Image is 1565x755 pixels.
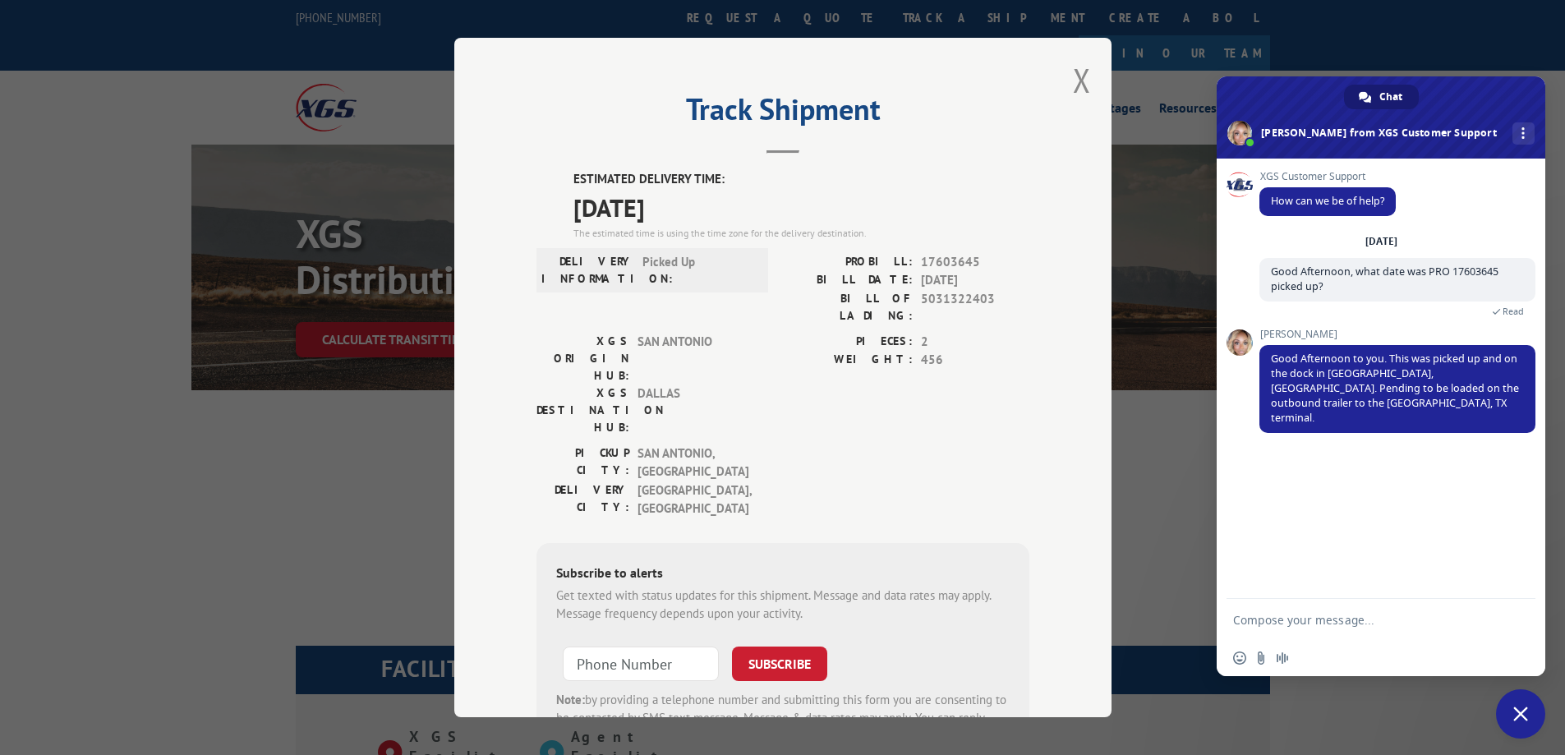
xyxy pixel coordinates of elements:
span: Audio message [1276,651,1289,665]
div: [DATE] [1365,237,1397,246]
input: Phone Number [563,647,719,681]
label: BILL DATE: [783,271,913,290]
span: Good Afternoon, what date was PRO 17603645 picked up? [1271,265,1498,293]
label: ESTIMATED DELIVERY TIME: [573,170,1029,189]
div: Close chat [1496,689,1545,739]
span: XGS Customer Support [1259,171,1396,182]
div: Get texted with status updates for this shipment. Message and data rates may apply. Message frequ... [556,587,1010,624]
div: Subscribe to alerts [556,563,1010,587]
span: Read [1503,306,1524,317]
span: Send a file [1254,651,1268,665]
span: How can we be of help? [1271,194,1384,208]
button: SUBSCRIBE [732,647,827,681]
div: Chat [1344,85,1419,109]
span: Good Afternoon to you. This was picked up and on the dock in [GEOGRAPHIC_DATA], [GEOGRAPHIC_DATA]... [1271,352,1519,425]
label: WEIGHT: [783,351,913,370]
div: More channels [1512,122,1535,145]
label: DELIVERY CITY: [536,481,629,518]
button: Close modal [1073,58,1091,102]
span: 2 [921,333,1029,352]
label: XGS ORIGIN HUB: [536,333,629,384]
label: XGS DESTINATION HUB: [536,384,629,436]
span: Insert an emoji [1233,651,1246,665]
label: DELIVERY INFORMATION: [541,253,634,288]
span: 5031322403 [921,290,1029,325]
span: 17603645 [921,253,1029,272]
h2: Track Shipment [536,98,1029,129]
span: SAN ANTONIO [638,333,748,384]
span: DALLAS [638,384,748,436]
label: PICKUP CITY: [536,444,629,481]
span: [PERSON_NAME] [1259,329,1535,340]
label: PROBILL: [783,253,913,272]
span: SAN ANTONIO , [GEOGRAPHIC_DATA] [638,444,748,481]
span: [DATE] [573,189,1029,226]
strong: Note: [556,692,585,707]
span: [GEOGRAPHIC_DATA] , [GEOGRAPHIC_DATA] [638,481,748,518]
span: Picked Up [642,253,753,288]
span: 456 [921,351,1029,370]
textarea: Compose your message... [1233,613,1493,628]
label: PIECES: [783,333,913,352]
span: Chat [1379,85,1402,109]
span: [DATE] [921,271,1029,290]
div: by providing a telephone number and submitting this form you are consenting to be contacted by SM... [556,691,1010,747]
div: The estimated time is using the time zone for the delivery destination. [573,226,1029,241]
label: BILL OF LADING: [783,290,913,325]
